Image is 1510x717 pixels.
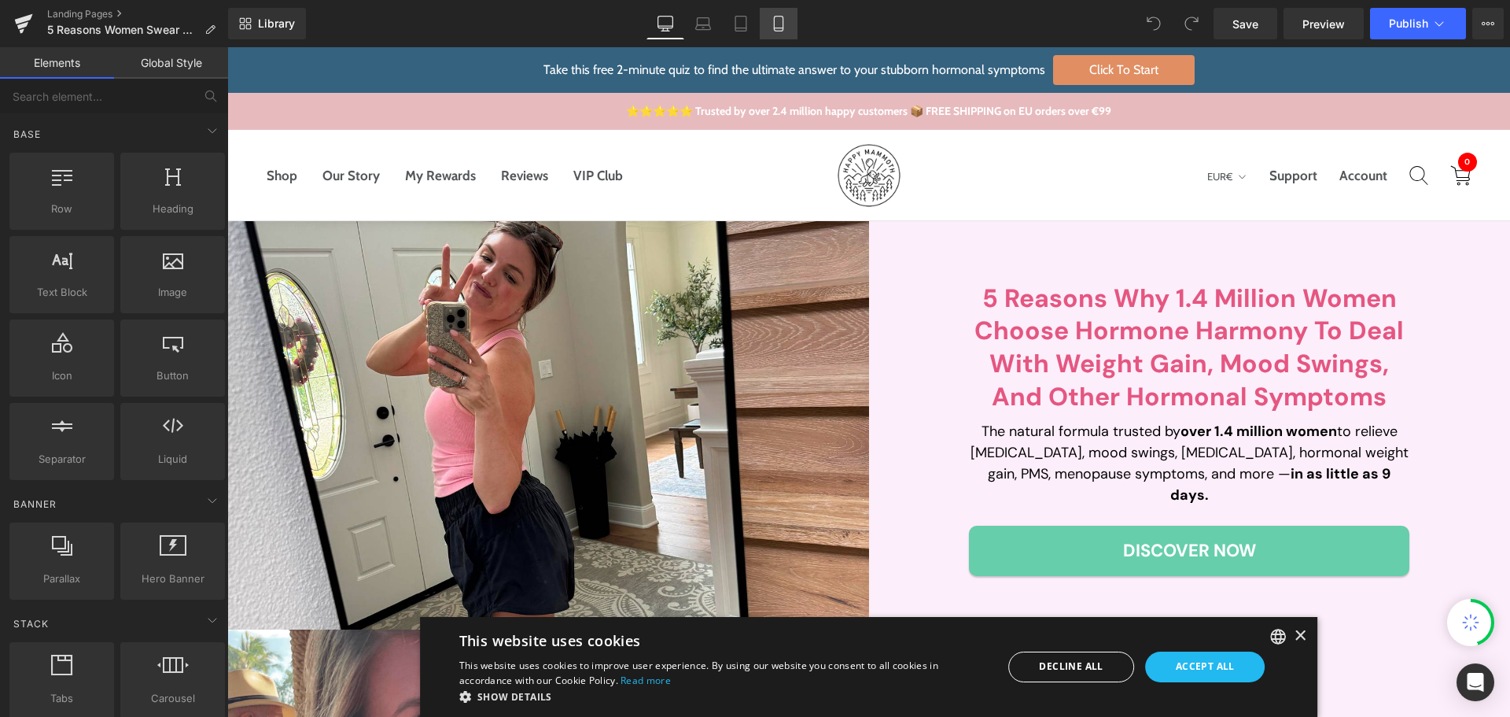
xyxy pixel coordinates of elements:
[12,127,42,142] span: Base
[1457,663,1494,701] div: Open Intercom Messenger
[1231,105,1250,124] span: 0
[742,479,1182,529] a: Discover Now
[125,690,220,707] span: Carousel
[274,120,321,136] a: Reviews
[14,571,109,587] span: Parallax
[114,47,228,79] a: Global Style
[1283,8,1364,39] a: Preview
[646,8,684,39] a: Desktop
[781,604,907,634] div: Decline all
[95,120,153,136] a: Our Story
[1370,8,1466,39] button: Publish
[1223,112,1243,142] a: Open cart
[1302,16,1345,32] span: Preview
[684,8,722,39] a: Laptop
[228,8,306,39] a: New Library
[1066,583,1078,595] div: Close
[14,451,109,468] span: Separator
[722,8,760,39] a: Tablet
[178,120,249,136] a: My Rewards
[193,570,1091,670] div: Cookie consent dialog
[125,451,220,468] span: Liquid
[232,579,720,603] div: This website uses cookies
[125,201,220,217] span: Heading
[346,120,396,136] a: VIP Club
[14,690,109,707] span: Tabs
[232,641,760,658] div: Show details
[14,368,109,384] span: Icon
[39,117,396,139] nav: Main navigation
[747,235,1177,366] b: 5 Reasons Why 1.4 Million Women Choose Hormone Harmony To Deal With Weight Gain, Mood Swings, And...
[742,374,1182,459] p: The natural formula trusted by to relieve [MEDICAL_DATA], mood swings, [MEDICAL_DATA], hormonal w...
[12,616,50,631] span: Stack
[1176,8,1207,39] button: Redo
[896,490,1029,518] span: Discover Now
[125,571,220,587] span: Hero Banner
[980,120,1020,139] button: EUR€
[47,24,198,36] span: 5 Reasons Women Swear by Hormone Harmony™
[953,375,1110,394] strong: over 1.4 million women
[250,643,325,656] span: Show details
[14,284,109,301] span: Text Block
[1042,117,1090,139] a: Support
[1112,117,1160,139] a: Account
[393,626,444,640] a: Read more, opens a new window
[610,97,673,160] img: HM_Logo_Black_1.webp
[47,8,228,20] a: Landing Pages
[258,17,295,31] span: Library
[399,57,884,71] a: ⭐⭐⭐⭐⭐ Trusted by over 2.4 million happy customers 📦 FREE SHIPPING on EU orders over €99
[12,497,58,512] span: Banner
[1389,17,1428,30] span: Publish
[918,604,1037,634] div: Accept all
[1138,8,1169,39] button: Undo
[760,8,797,39] a: Mobile
[39,120,70,136] a: Shop
[14,201,109,217] span: Row
[125,368,220,384] span: Button
[232,612,711,641] span: This website uses cookies to improve user experience. By using our website you consent to all coo...
[826,8,967,38] span: Click To Start
[125,284,220,301] span: Image
[1232,16,1258,32] span: Save
[1472,8,1504,39] button: More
